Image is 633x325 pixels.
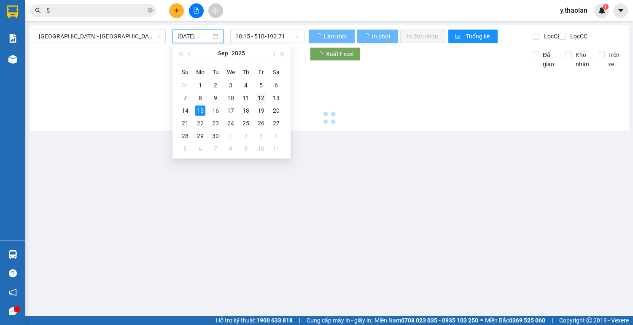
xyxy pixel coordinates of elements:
span: Thống kê [466,32,491,41]
span: y.thaolan [553,5,594,16]
img: warehouse-icon [8,250,17,259]
strong: 1900 633 818 [256,317,293,324]
input: 15/09/2025 [178,32,211,41]
input: Tìm tên, số ĐT hoặc mã đơn [46,6,146,15]
span: Đã giao [539,50,559,69]
span: Kho nhận [572,50,592,69]
span: file-add [193,8,199,14]
img: icon-new-feature [598,7,606,14]
strong: 0369 525 060 [509,317,545,324]
span: | [299,316,300,325]
span: question-circle [9,269,17,277]
span: Miền Nam [374,316,478,325]
button: Xuất Excel [310,47,360,61]
button: In đơn chọn [400,30,446,43]
span: 18:15 - 51B-192.71 [235,30,299,43]
span: Trên xe [605,50,625,69]
img: logo-vxr [7,5,18,18]
span: plus [174,8,180,14]
img: solution-icon [8,34,17,43]
span: Cung cấp máy in - giấy in: [307,316,372,325]
span: Lọc CR [541,32,563,41]
span: Làm mới [324,32,348,41]
span: Hỗ trợ kỹ thuật: [216,316,293,325]
span: In phơi [372,32,391,41]
span: Sài Gòn - Đắk Lắk [39,30,161,43]
sup: 1 [603,4,609,10]
span: search [35,8,41,14]
span: | [552,316,553,325]
strong: 0708 023 035 - 0935 103 250 [401,317,478,324]
span: message [9,307,17,315]
span: loading [364,33,371,39]
button: plus [169,3,184,18]
button: Làm mới [309,30,355,43]
button: In phơi [357,30,398,43]
span: close-circle [148,8,153,13]
button: caret-down [613,3,628,18]
button: file-add [189,3,204,18]
span: Miền Bắc [485,316,545,325]
span: notification [9,288,17,296]
span: 1 [604,4,607,10]
span: ⚪️ [480,319,483,322]
span: close-circle [148,7,153,15]
span: loading [315,33,323,39]
span: bar-chart [455,33,462,40]
span: caret-down [617,7,625,14]
button: aim [208,3,223,18]
button: bar-chartThống kê [448,30,498,43]
span: aim [213,8,218,14]
span: copyright [586,317,592,323]
img: warehouse-icon [8,55,17,64]
span: Lọc CC [567,32,589,41]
